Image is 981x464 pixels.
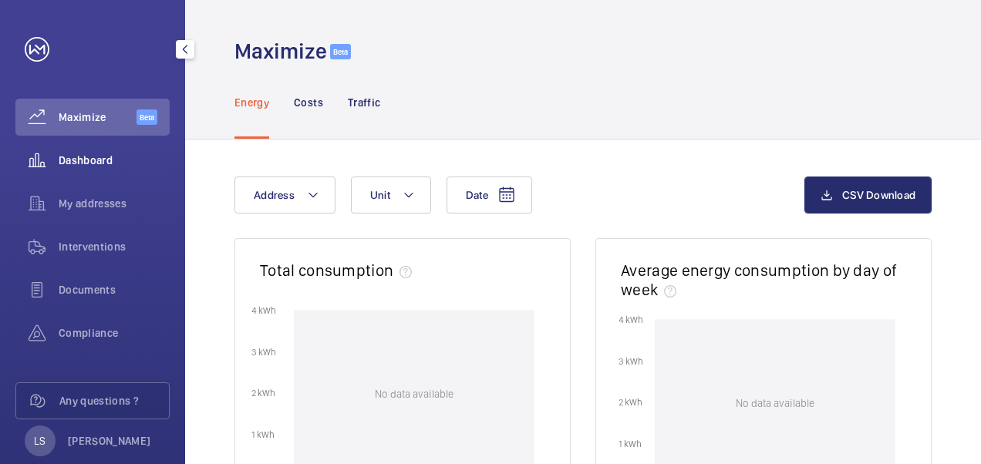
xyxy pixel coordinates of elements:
[619,314,643,325] text: 4 kWh
[330,44,351,59] span: Beta
[804,177,932,214] button: CSV Download
[294,95,323,110] p: Costs
[234,37,327,66] h1: Maximize
[842,189,915,201] span: CSV Download
[254,189,295,201] span: Address
[251,304,276,315] text: 4 kWh
[466,189,488,201] span: Date
[34,433,46,449] p: LS
[736,395,814,411] p: No data available
[375,385,453,401] p: No data available
[619,439,642,449] text: 1 kWh
[137,109,157,125] span: Beta
[251,388,275,398] text: 2 kWh
[59,239,170,254] span: Interventions
[59,196,170,211] span: My addresses
[59,153,170,168] span: Dashboard
[251,429,275,440] text: 1 kWh
[260,261,393,280] h2: Total consumption
[59,109,137,125] span: Maximize
[351,177,431,214] button: Unit
[370,189,390,201] span: Unit
[619,356,643,367] text: 3 kWh
[251,346,276,357] text: 3 kWh
[68,433,151,449] p: [PERSON_NAME]
[621,261,897,299] h2: Average energy consumption by day of week
[59,325,170,341] span: Compliance
[59,282,170,298] span: Documents
[619,397,642,408] text: 2 kWh
[234,95,269,110] p: Energy
[59,393,169,409] span: Any questions ?
[447,177,532,214] button: Date
[348,95,380,110] p: Traffic
[234,177,335,214] button: Address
